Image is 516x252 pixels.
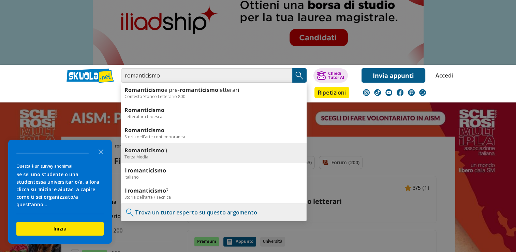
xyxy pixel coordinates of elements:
[124,194,303,200] div: Storia dell'arte / Tecnica
[124,146,303,154] a: Romanticismo:)
[419,89,426,96] img: WhatsApp
[180,86,218,94] b: romanticismo
[124,126,303,134] a: Romanticismo
[121,68,292,83] input: Cerca appunti, riassunti o versioni
[313,68,348,83] button: ChiediTutor AI
[292,68,307,83] button: Search Button
[124,86,164,94] b: Romanticismo
[374,89,381,96] img: tiktok
[408,89,415,96] img: twitch
[16,163,104,169] div: Questa è un survey anonima!
[362,68,425,83] a: Invia appunti
[135,209,257,216] a: Trova un tutor esperto su questo argomento
[124,106,303,114] a: Romanticismo
[8,140,112,244] div: Survey
[94,144,108,158] button: Close the survey
[16,171,104,208] div: Se sei uno studente o una studentessa universitario/a, allora clicca su 'Inizia' e aiutaci a capi...
[124,167,303,174] a: Ilromanticismo
[125,207,135,218] img: Trova un tutor esperto
[124,154,303,160] div: Terza Media
[124,174,303,180] div: Italiano
[124,94,303,99] div: Contesto Storico Letterario 800
[128,187,166,194] b: romanticismo
[385,89,392,96] img: youtube
[328,71,344,80] div: Chiedi Tutor AI
[128,167,166,174] b: romanticismo
[119,87,150,99] a: Appunti
[124,86,303,94] a: Romanticismoe pre-romanticismoletterari
[124,146,164,154] b: Romanticismo
[124,106,164,114] b: Romanticismo
[363,89,370,96] img: instagram
[397,89,403,96] img: facebook
[294,70,305,81] img: Cerca appunti, riassunti o versioni
[16,222,104,236] button: Inizia
[124,114,303,120] div: Letteratura tedesca
[124,187,303,194] a: Ilromanticismo?
[314,87,349,98] a: Ripetizioni
[436,68,450,83] a: Accedi
[124,126,164,134] b: Romanticismo
[124,134,303,140] div: Storia dell'arte contemporanea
